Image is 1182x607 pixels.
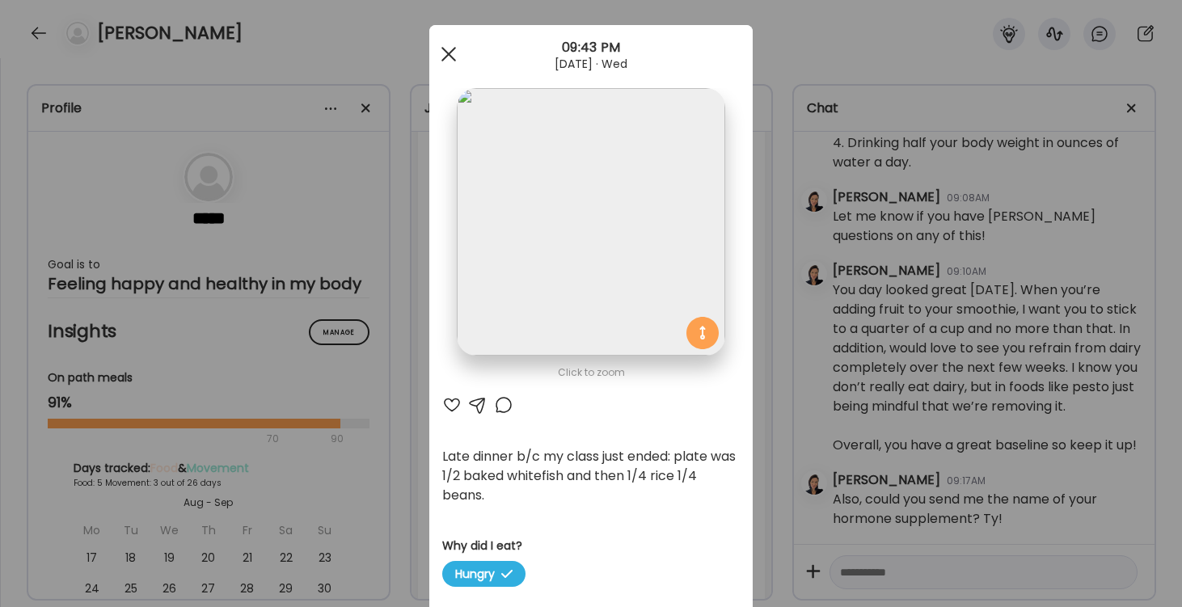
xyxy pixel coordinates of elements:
[442,537,740,554] h3: Why did I eat?
[429,38,753,57] div: 09:43 PM
[442,561,526,587] span: Hungry
[442,447,740,505] div: Late dinner b/c my class just ended: plate was 1/2 baked whitefish and then 1/4 rice 1/4 beans.
[442,363,740,382] div: Click to zoom
[457,88,724,356] img: images%2Fmls5gikZwJfCZifiAnIYr4gr8zN2%2FynzKxHP083az14n5CXTM%2F7KA6NEAPLpX1YEtnuNBo_1080
[429,57,753,70] div: [DATE] · Wed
